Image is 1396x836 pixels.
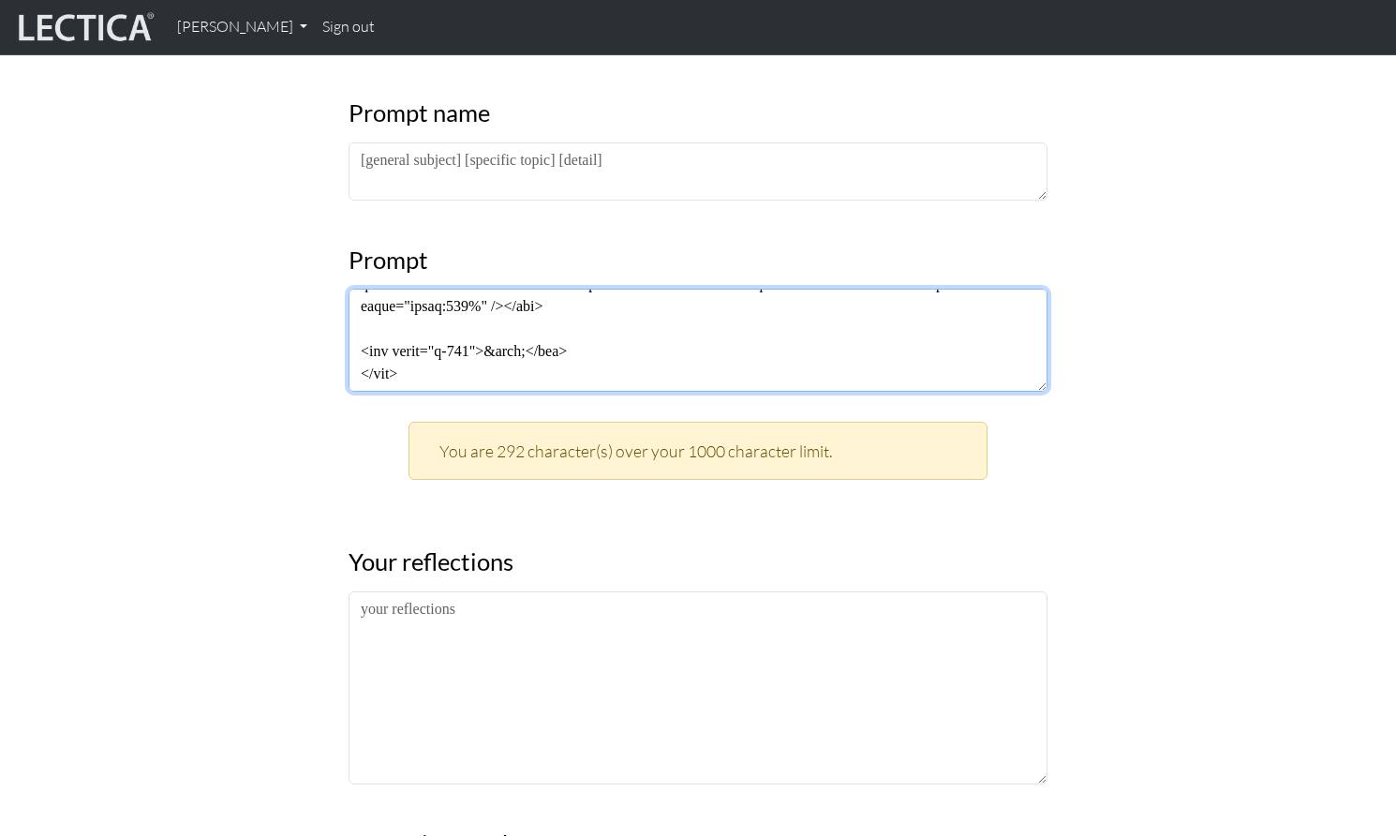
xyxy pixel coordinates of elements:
[349,547,1047,576] h3: Your reflections
[315,7,382,47] a: Sign out
[14,9,155,45] img: lecticalive
[349,246,1047,275] h3: Prompt
[349,98,1047,127] h3: Prompt name
[170,7,315,47] a: [PERSON_NAME]
[408,422,988,480] div: You are 292 character(s) over your 1000 character limit.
